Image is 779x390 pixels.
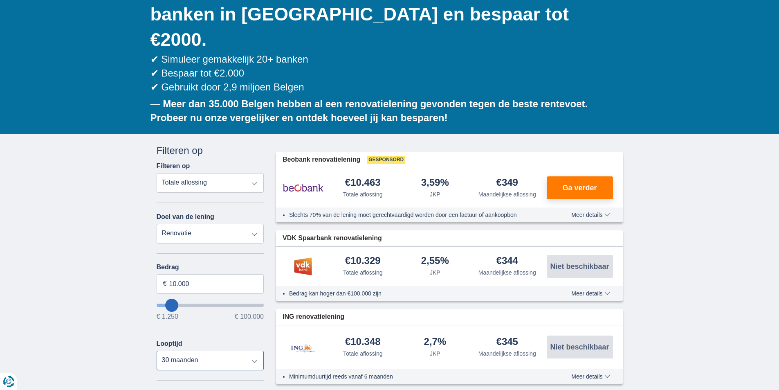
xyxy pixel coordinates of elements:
input: wantToBorrow [157,304,264,307]
span: VDK Spaarbank renovatielening [283,234,382,243]
span: Meer details [571,374,610,379]
span: Meer details [571,212,610,218]
div: Filteren op [157,144,264,158]
div: €10.463 [345,178,381,189]
span: Niet beschikbaar [550,343,609,351]
div: 2,55% [421,256,449,267]
span: Gesponsord [367,156,405,164]
button: Meer details [565,212,616,218]
div: €345 [496,337,518,348]
b: — Meer dan 35.000 Belgen hebben al een renovatielening gevonden tegen de beste rentevoet. Probeer... [150,98,588,123]
label: Bedrag [157,264,264,271]
button: Ga verder [547,176,613,199]
img: product.pl.alt ING [283,334,323,361]
div: €344 [496,256,518,267]
div: Maandelijkse aflossing [478,268,536,277]
div: 2,7% [424,337,446,348]
label: Doel van de lening [157,213,214,221]
span: Niet beschikbaar [550,263,609,270]
div: JKP [430,268,440,277]
div: €349 [496,178,518,189]
span: ING renovatielening [283,312,344,322]
div: JKP [430,349,440,358]
div: 3,59% [421,178,449,189]
button: Meer details [565,373,616,380]
button: Niet beschikbaar [547,336,613,358]
label: Looptijd [157,340,182,347]
span: € [163,279,167,289]
div: Totale aflossing [343,268,383,277]
li: Slechts 70% van de lening moet gerechtvaardigd worden door een factuur of aankoopbon [289,211,541,219]
span: Meer details [571,291,610,296]
span: € 100.000 [235,313,264,320]
div: Totale aflossing [343,190,383,198]
span: Beobank renovatielening [283,155,360,165]
li: Bedrag kan hoger dan €100.000 zijn [289,289,541,298]
div: Maandelijkse aflossing [478,190,536,198]
button: Niet beschikbaar [547,255,613,278]
span: € 1.250 [157,313,178,320]
div: €10.348 [345,337,381,348]
div: €10.329 [345,256,381,267]
img: product.pl.alt VDK bank [283,256,323,277]
button: Meer details [565,290,616,297]
span: Ga verder [562,184,597,192]
div: ✔ Simuleer gemakkelijk 20+ banken ✔ Bespaar tot €2.000 ✔ Gebruikt door 2,9 miljoen Belgen [150,52,623,95]
div: JKP [430,190,440,198]
li: Minimumduurtijd reeds vanaf 6 maanden [289,372,541,381]
label: Filteren op [157,162,190,170]
img: product.pl.alt Beobank [283,178,323,198]
div: Totale aflossing [343,349,383,358]
div: Maandelijkse aflossing [478,349,536,358]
